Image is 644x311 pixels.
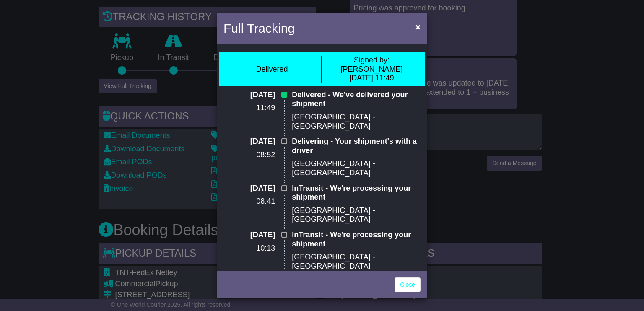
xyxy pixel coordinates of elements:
[292,113,421,131] p: [GEOGRAPHIC_DATA] - [GEOGRAPHIC_DATA]
[223,137,275,146] p: [DATE]
[415,22,421,31] span: ×
[256,65,288,74] div: Delivered
[223,91,275,100] p: [DATE]
[292,231,421,249] p: InTransit - We're processing your shipment
[223,231,275,240] p: [DATE]
[292,184,421,202] p: InTransit - We're processing your shipment
[223,104,275,113] p: 11:49
[223,150,275,160] p: 08:52
[326,56,417,83] div: [PERSON_NAME] [DATE] 11:49
[395,277,421,292] a: Close
[354,56,390,64] span: Signed by:
[292,206,421,224] p: [GEOGRAPHIC_DATA] - [GEOGRAPHIC_DATA]
[411,18,425,35] button: Close
[292,253,421,271] p: [GEOGRAPHIC_DATA] - [GEOGRAPHIC_DATA]
[223,19,295,38] h4: Full Tracking
[292,137,421,155] p: Delivering - Your shipment's with a driver
[223,244,275,253] p: 10:13
[223,197,275,206] p: 08:41
[223,184,275,193] p: [DATE]
[292,159,421,177] p: [GEOGRAPHIC_DATA] - [GEOGRAPHIC_DATA]
[292,91,421,109] p: Delivered - We've delivered your shipment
